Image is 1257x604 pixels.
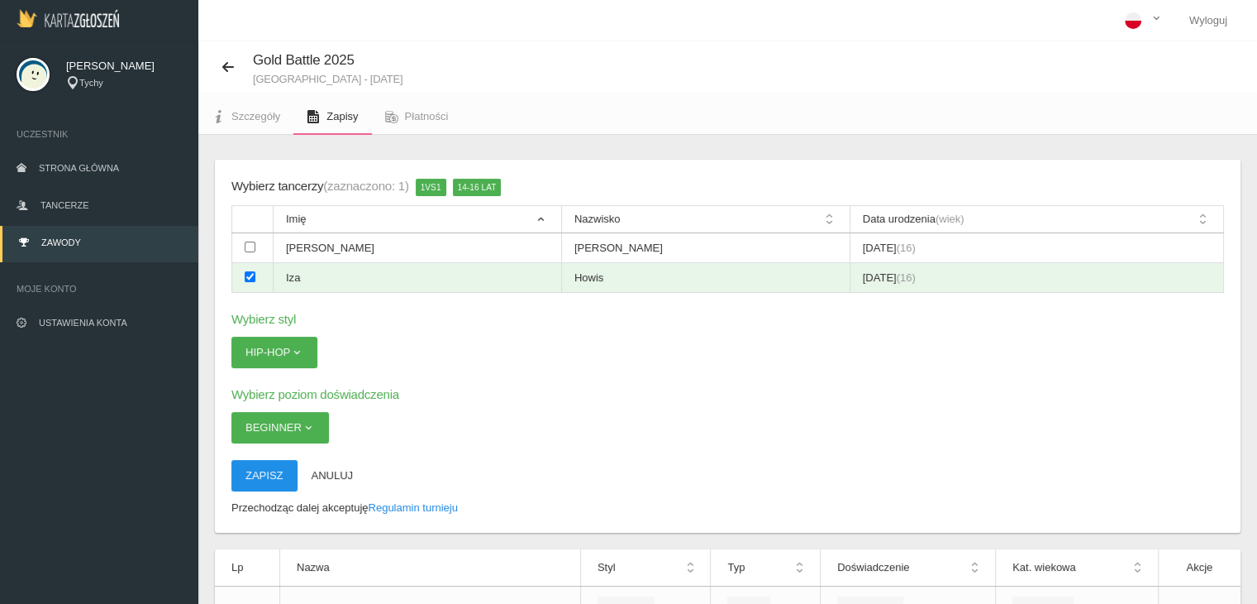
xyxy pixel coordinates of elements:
div: Tychy [66,76,182,90]
span: Zapisy [326,110,358,122]
th: Doświadczenie [821,549,996,587]
span: [PERSON_NAME] [66,58,182,74]
td: [PERSON_NAME] [561,233,850,263]
th: Styl [580,549,711,587]
span: Strona główna [39,163,119,173]
a: Płatności [372,98,462,135]
span: Szczegóły [231,110,280,122]
span: Gold Battle 2025 [253,52,355,68]
span: Uczestnik [17,126,182,142]
p: Przechodząc dalej akceptuję [231,500,1224,516]
th: Data urodzenia [850,206,1223,233]
a: Regulamin turnieju [369,501,458,514]
h6: Wybierz styl [231,309,1224,328]
span: Zawody [41,237,81,247]
td: [DATE] [850,233,1223,263]
span: 14-16 lat [453,179,502,195]
img: Logo [17,9,119,27]
small: [GEOGRAPHIC_DATA] - [DATE] [253,74,402,84]
td: [PERSON_NAME] [274,233,562,263]
button: Anuluj [298,460,368,491]
img: svg [17,58,50,91]
span: (16) [897,271,916,284]
th: Akcje [1158,549,1240,587]
th: Lp [215,549,279,587]
th: Imię [274,206,562,233]
th: Nazwisko [561,206,850,233]
a: Szczegóły [198,98,293,135]
th: Kat. wiekowa [996,549,1159,587]
button: Hip-hop [231,337,317,368]
span: Ustawienia konta [39,318,127,328]
div: Wybierz tancerzy [231,176,409,197]
td: [DATE] [850,263,1223,293]
th: Typ [711,549,821,587]
span: (16) [897,242,916,254]
td: Iza [274,263,562,293]
span: 1vs1 [416,179,446,195]
th: Nazwa [279,549,580,587]
span: Płatności [405,110,449,122]
span: (zaznaczono: 1) [323,179,408,193]
span: Moje konto [17,280,182,297]
button: Beginner [231,412,329,443]
td: Howis [561,263,850,293]
span: (wiek) [936,213,964,225]
button: Zapisz [231,460,298,491]
a: Zapisy [293,98,371,135]
h6: Wybierz poziom doświadczenia [231,385,1224,404]
span: Tancerze [40,200,88,210]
